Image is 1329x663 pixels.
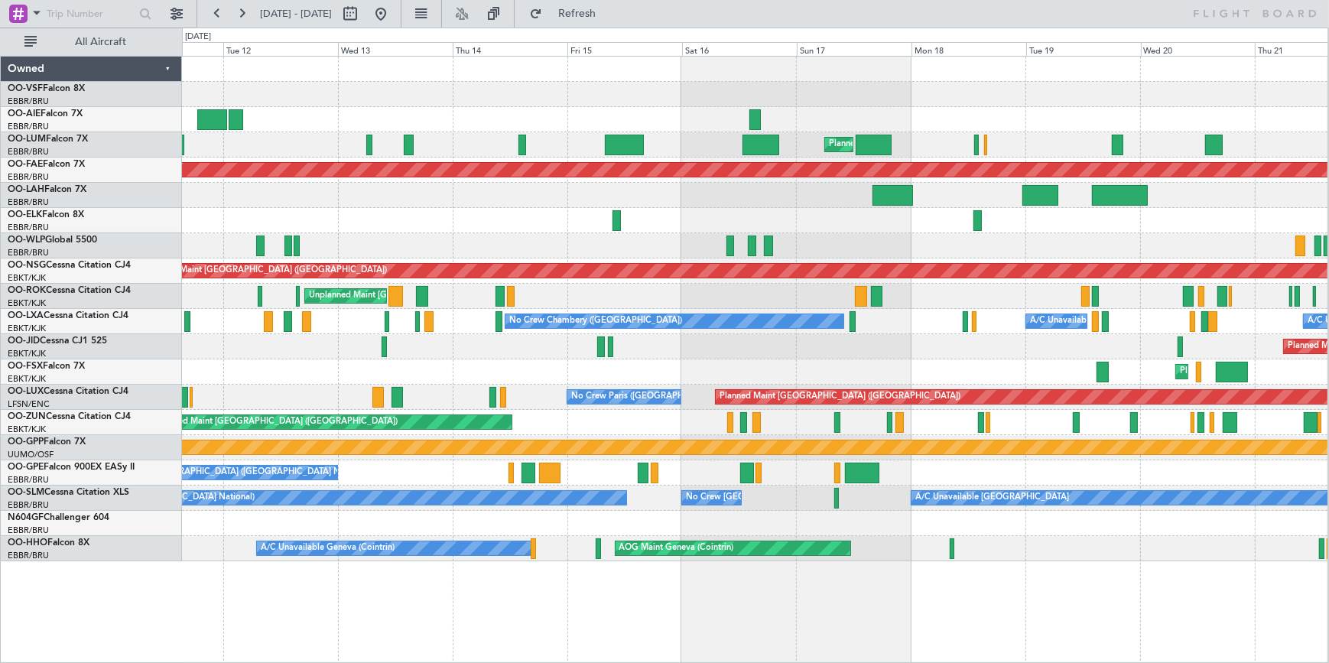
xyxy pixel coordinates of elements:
[8,185,86,194] a: OO-LAHFalcon 7X
[113,461,369,484] div: No Crew [GEOGRAPHIC_DATA] ([GEOGRAPHIC_DATA] National)
[309,284,556,307] div: Unplanned Maint [GEOGRAPHIC_DATA]-[GEOGRAPHIC_DATA]
[8,222,49,233] a: EBBR/BRU
[1030,310,1314,333] div: A/C Unavailable [GEOGRAPHIC_DATA] ([GEOGRAPHIC_DATA] National)
[8,474,49,486] a: EBBR/BRU
[911,42,1026,56] div: Mon 18
[571,385,723,408] div: No Crew Paris ([GEOGRAPHIC_DATA])
[8,185,44,194] span: OO-LAH
[619,537,734,560] div: AOG Maint Geneva (Cointrin)
[8,247,49,258] a: EBBR/BRU
[8,272,46,284] a: EBKT/KJK
[545,8,609,19] span: Refresh
[8,171,49,183] a: EBBR/BRU
[8,362,43,371] span: OO-FSX
[8,513,109,522] a: N604GFChallenger 604
[8,387,128,396] a: OO-LUXCessna Citation CJ4
[8,437,44,447] span: OO-GPP
[338,42,453,56] div: Wed 13
[260,7,332,21] span: [DATE] - [DATE]
[8,297,46,309] a: EBKT/KJK
[8,121,49,132] a: EBBR/BRU
[8,160,43,169] span: OO-FAE
[453,42,567,56] div: Thu 14
[1141,42,1256,56] div: Wed 20
[146,259,387,282] div: Planned Maint [GEOGRAPHIC_DATA] ([GEOGRAPHIC_DATA])
[146,411,398,434] div: Unplanned Maint [GEOGRAPHIC_DATA] ([GEOGRAPHIC_DATA])
[522,2,614,26] button: Refresh
[8,109,83,119] a: OO-AIEFalcon 7X
[567,42,682,56] div: Fri 15
[797,42,911,56] div: Sun 17
[682,42,797,56] div: Sat 16
[8,311,128,320] a: OO-LXACessna Citation CJ4
[8,236,45,245] span: OO-WLP
[8,311,44,320] span: OO-LXA
[8,449,54,460] a: UUMO/OSF
[47,2,135,25] input: Trip Number
[8,286,46,295] span: OO-ROK
[40,37,161,47] span: All Aircraft
[8,323,46,334] a: EBKT/KJK
[8,96,49,107] a: EBBR/BRU
[8,437,86,447] a: OO-GPPFalcon 7X
[8,210,42,219] span: OO-ELK
[8,550,49,561] a: EBBR/BRU
[8,261,131,270] a: OO-NSGCessna Citation CJ4
[686,486,942,509] div: No Crew [GEOGRAPHIC_DATA] ([GEOGRAPHIC_DATA] National)
[8,513,44,522] span: N604GF
[8,348,46,359] a: EBKT/KJK
[8,488,44,497] span: OO-SLM
[8,463,135,472] a: OO-GPEFalcon 900EX EASy II
[915,486,1069,509] div: A/C Unavailable [GEOGRAPHIC_DATA]
[261,537,395,560] div: A/C Unavailable Geneva (Cointrin)
[8,286,131,295] a: OO-ROKCessna Citation CJ4
[185,31,211,44] div: [DATE]
[8,499,49,511] a: EBBR/BRU
[8,488,129,497] a: OO-SLMCessna Citation XLS
[8,336,40,346] span: OO-JID
[223,42,338,56] div: Tue 12
[8,373,46,385] a: EBKT/KJK
[8,236,97,245] a: OO-WLPGlobal 5500
[8,398,50,410] a: LFSN/ENC
[509,310,682,333] div: No Crew Chambery ([GEOGRAPHIC_DATA])
[8,538,47,548] span: OO-HHO
[8,197,49,208] a: EBBR/BRU
[17,30,166,54] button: All Aircraft
[829,133,1106,156] div: Planned Maint [GEOGRAPHIC_DATA] ([GEOGRAPHIC_DATA] National)
[8,424,46,435] a: EBKT/KJK
[8,387,44,396] span: OO-LUX
[8,109,41,119] span: OO-AIE
[8,146,49,158] a: EBBR/BRU
[8,160,85,169] a: OO-FAEFalcon 7X
[8,412,46,421] span: OO-ZUN
[1026,42,1141,56] div: Tue 19
[720,385,960,408] div: Planned Maint [GEOGRAPHIC_DATA] ([GEOGRAPHIC_DATA])
[8,84,85,93] a: OO-VSFFalcon 8X
[8,538,89,548] a: OO-HHOFalcon 8X
[8,525,49,536] a: EBBR/BRU
[8,336,107,346] a: OO-JIDCessna CJ1 525
[8,210,84,219] a: OO-ELKFalcon 8X
[8,463,44,472] span: OO-GPE
[8,135,46,144] span: OO-LUM
[8,362,85,371] a: OO-FSXFalcon 7X
[8,135,88,144] a: OO-LUMFalcon 7X
[8,412,131,421] a: OO-ZUNCessna Citation CJ4
[8,261,46,270] span: OO-NSG
[8,84,43,93] span: OO-VSF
